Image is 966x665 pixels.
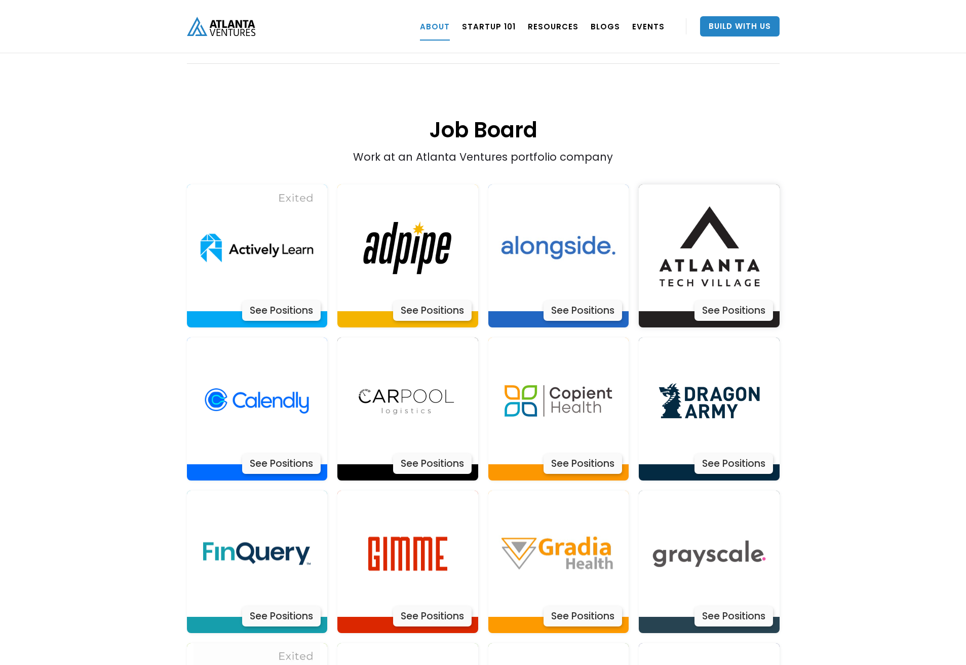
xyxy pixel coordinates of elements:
[544,454,622,474] div: See Positions
[488,338,629,481] a: Actively LearnSee Positions
[488,491,629,634] a: Actively LearnSee Positions
[544,301,622,321] div: See Positions
[393,454,472,474] div: See Positions
[344,491,471,617] img: Actively Learn
[646,491,772,617] img: Actively Learn
[187,338,328,481] a: Actively LearnSee Positions
[639,184,780,327] a: Actively LearnSee Positions
[242,606,321,626] div: See Positions
[194,338,320,464] img: Actively Learn
[242,454,321,474] div: See Positions
[462,12,516,41] a: Startup 101
[495,338,622,464] img: Actively Learn
[337,491,478,634] a: Actively LearnSee Positions
[694,301,773,321] div: See Positions
[194,184,320,311] img: Actively Learn
[646,338,772,464] img: Actively Learn
[337,184,478,327] a: Actively LearnSee Positions
[495,491,622,617] img: Actively Learn
[528,12,578,41] a: RESOURCES
[591,12,620,41] a: BLOGS
[393,301,472,321] div: See Positions
[694,606,773,626] div: See Positions
[495,184,622,311] img: Actively Learn
[337,338,478,481] a: Actively LearnSee Positions
[639,338,780,481] a: Actively LearnSee Positions
[420,12,450,41] a: ABOUT
[488,184,629,327] a: Actively LearnSee Positions
[187,65,780,144] h1: Job Board
[194,491,320,617] img: Actively Learn
[344,184,471,311] img: Actively Learn
[694,454,773,474] div: See Positions
[646,184,772,311] img: Actively Learn
[187,491,328,634] a: Actively LearnSee Positions
[393,606,472,626] div: See Positions
[242,301,321,321] div: See Positions
[632,12,665,41] a: EVENTS
[639,491,780,634] a: Actively LearnSee Positions
[187,184,328,327] a: Actively LearnSee Positions
[700,16,780,36] a: Build With Us
[344,338,471,464] img: Actively Learn
[544,606,622,626] div: See Positions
